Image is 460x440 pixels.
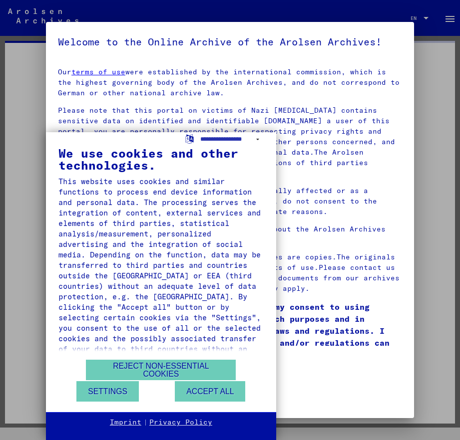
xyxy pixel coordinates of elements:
[86,360,236,380] button: Reject non-essential cookies
[76,381,139,402] button: Settings
[110,418,141,428] a: Imprint
[58,176,264,365] div: This website uses cookies and similar functions to process end device information and personal da...
[149,418,212,428] a: Privacy Policy
[175,381,245,402] button: Accept all
[58,147,264,171] div: We use cookies and other technologies.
